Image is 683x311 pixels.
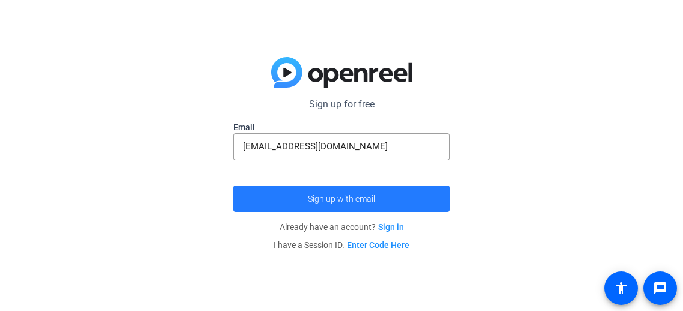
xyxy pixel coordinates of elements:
mat-icon: accessibility [614,281,628,295]
span: I have a Session ID. [274,240,409,250]
input: Enter Email Address [243,139,440,154]
mat-icon: message [653,281,667,295]
a: Sign in [378,222,404,232]
button: Sign up with email [233,186,450,212]
label: Email [233,121,450,133]
a: Enter Code Here [347,240,409,250]
span: Already have an account? [280,222,404,232]
p: Sign up for free [233,97,450,112]
img: blue-gradient.svg [271,57,412,88]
